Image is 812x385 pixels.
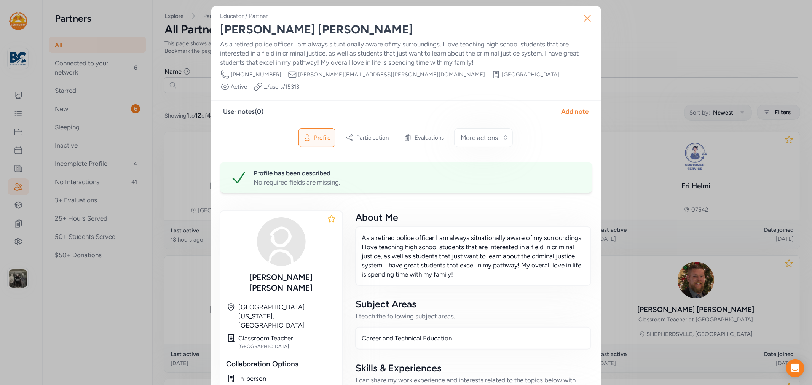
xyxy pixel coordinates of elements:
[356,134,389,142] span: Participation
[254,169,583,178] div: Profile has been described
[227,272,336,293] div: [PERSON_NAME] [PERSON_NAME]
[356,362,590,374] div: Skills & Experiences
[239,334,336,343] div: Classroom Teacher
[415,134,444,142] span: Evaluations
[362,233,584,279] p: As a retired police officer I am always situationally aware of my surroundings. I love teaching h...
[220,23,592,37] div: [PERSON_NAME] [PERSON_NAME]
[356,211,590,223] div: About Me
[314,134,330,142] span: Profile
[239,344,336,350] div: [GEOGRAPHIC_DATA]
[227,359,336,369] div: Collaboration Options
[220,40,592,67] div: As a retired police officer I am always situationally aware of my surroundings. I love teaching h...
[786,359,804,377] div: Open Intercom Messenger
[254,178,583,187] div: No required fields are missing.
[239,302,336,330] div: [GEOGRAPHIC_DATA][US_STATE], [GEOGRAPHIC_DATA]
[356,312,590,321] div: I teach the following subject areas.
[264,83,300,91] a: .../users/15313
[502,71,560,78] span: [GEOGRAPHIC_DATA]
[362,334,584,343] div: Career and Technical Education
[298,71,485,78] span: [PERSON_NAME][EMAIL_ADDRESS][PERSON_NAME][DOMAIN_NAME]
[223,107,264,116] div: User notes ( 0 )
[239,374,336,383] div: In-person
[231,71,282,78] span: [PHONE_NUMBER]
[461,133,498,142] span: More actions
[562,107,589,116] div: Add note
[257,217,306,266] img: avatar38fbb18c.svg
[454,128,513,147] button: More actions
[231,83,247,91] span: Active
[356,298,590,310] div: Subject Areas
[220,12,268,20] div: Educator / Partner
